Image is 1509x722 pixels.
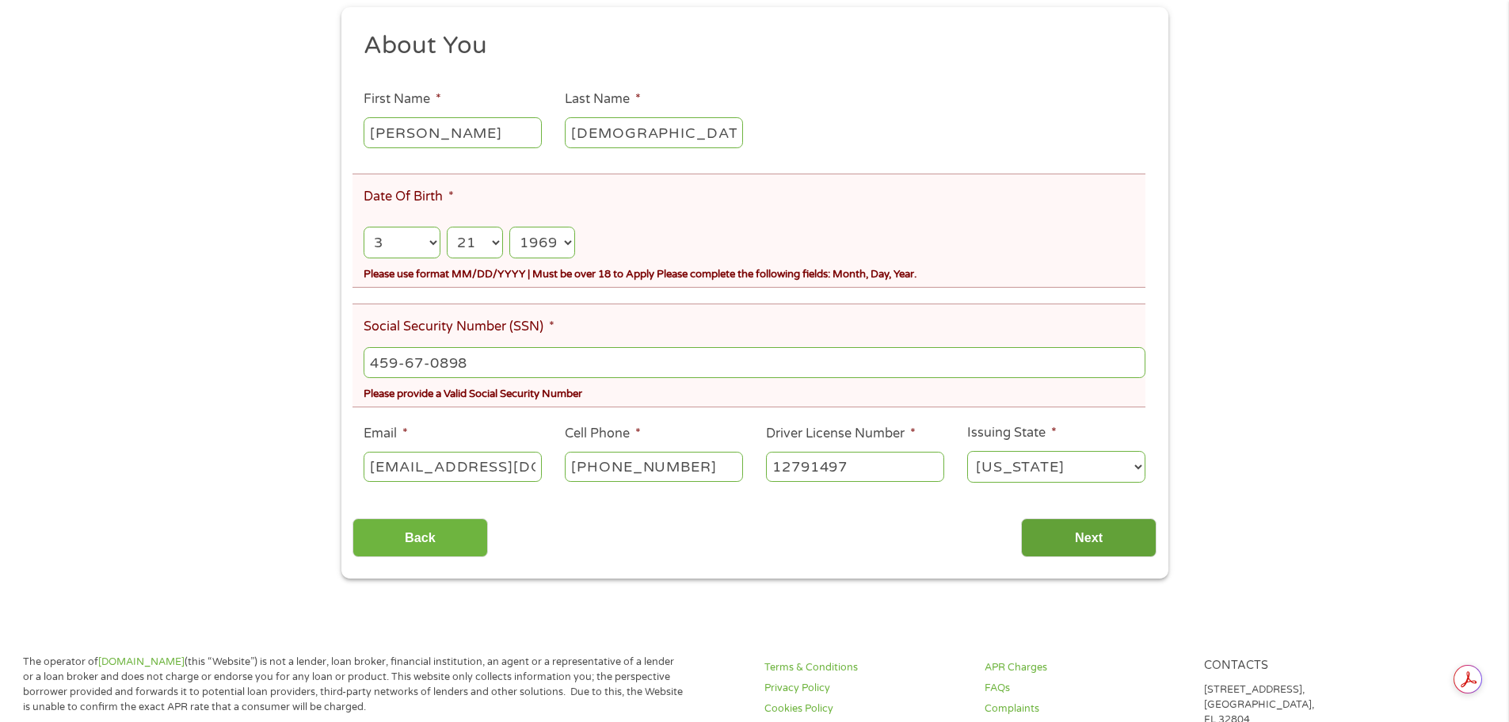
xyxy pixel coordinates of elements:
[364,319,554,335] label: Social Security Number (SSN)
[985,660,1186,675] a: APR Charges
[766,426,916,442] label: Driver License Number
[985,701,1186,716] a: Complaints
[764,681,966,696] a: Privacy Policy
[565,426,641,442] label: Cell Phone
[364,30,1134,62] h2: About You
[364,380,1145,402] div: Please provide a Valid Social Security Number
[1204,659,1405,674] h4: Contacts
[985,681,1186,696] a: FAQs
[364,347,1145,377] input: 078-05-1120
[364,91,441,108] label: First Name
[565,452,743,482] input: (541) 754-3010
[364,452,542,482] input: john@gmail.com
[1021,518,1157,557] input: Next
[352,518,488,557] input: Back
[98,655,185,668] a: [DOMAIN_NAME]
[764,701,966,716] a: Cookies Policy
[967,425,1057,441] label: Issuing State
[23,655,684,715] p: The operator of (this “Website”) is not a lender, loan broker, financial institution, an agent or...
[364,262,1145,283] div: Please use format MM/DD/YYYY | Must be over 18 to Apply Please complete the following fields: Mon...
[364,189,454,205] label: Date Of Birth
[565,117,743,147] input: Smith
[764,660,966,675] a: Terms & Conditions
[565,91,641,108] label: Last Name
[364,426,408,442] label: Email
[364,117,542,147] input: John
